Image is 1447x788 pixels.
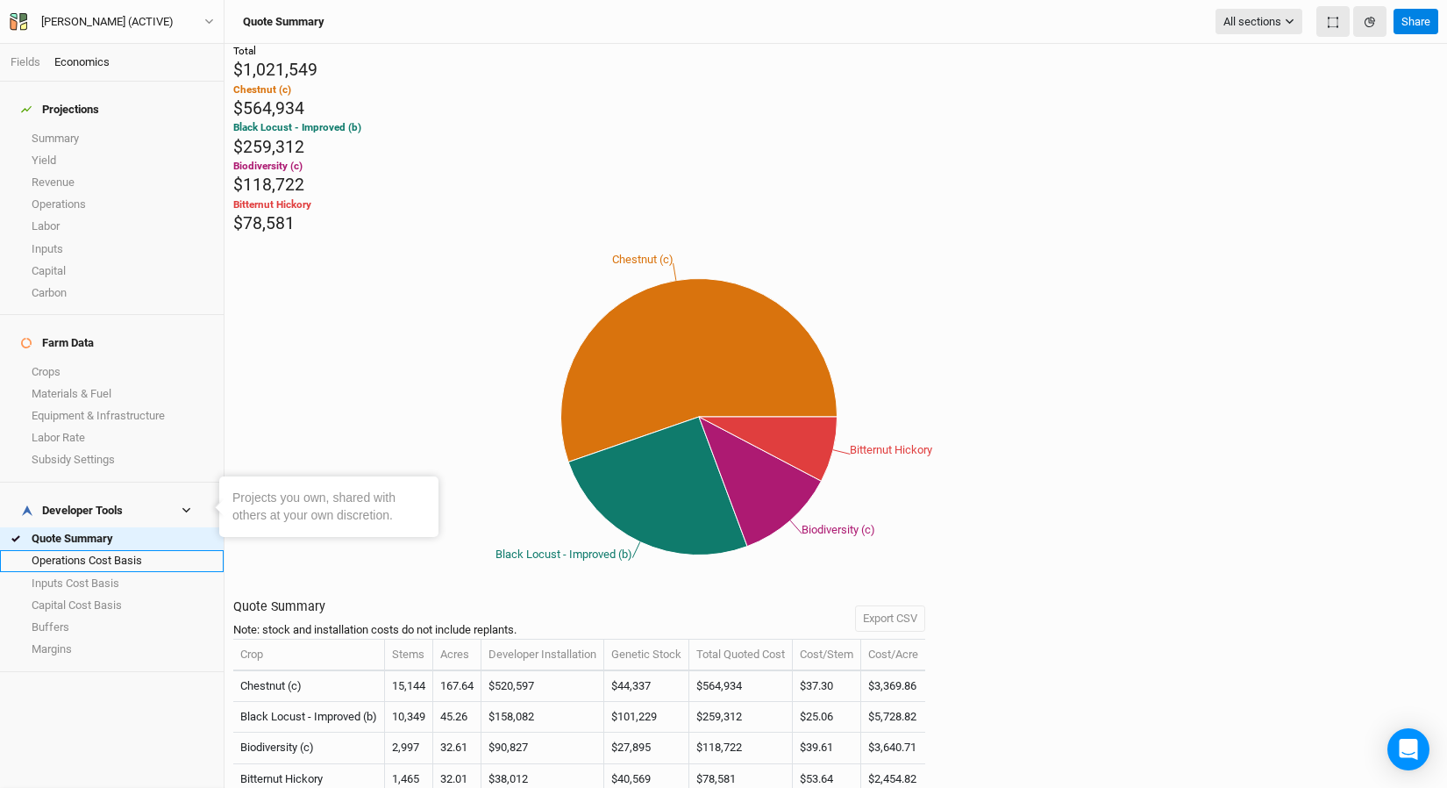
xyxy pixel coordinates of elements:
td: 2,997 [385,733,433,763]
div: Warehime (ACTIVE) [41,13,174,31]
span: Bitternut Hickory [233,198,311,211]
tspan: Black Locust - Improved (b) [495,548,632,561]
span: $564,934 [233,98,304,118]
div: [PERSON_NAME] (ACTIVE) [41,13,174,31]
th: Acres [433,640,481,671]
td: $27,895 [604,733,689,763]
h4: Developer Tools [11,493,213,528]
td: 15,144 [385,671,433,702]
tspan: Bitternut Hickory [850,444,932,457]
span: $1,021,549 [233,60,317,80]
span: $259,312 [233,137,304,157]
button: All sections [1215,9,1302,35]
th: Developer Installation [481,640,604,671]
div: Developer Tools [21,504,123,518]
span: $78,581 [233,213,295,233]
th: Cost/Acre [861,640,925,671]
button: Share [1394,9,1438,35]
td: 32.61 [433,733,481,763]
th: Stems [385,640,433,671]
td: $520,597 [481,671,604,702]
td: $259,312 [689,702,793,733]
th: Total Quoted Cost [689,640,793,671]
span: Black Locust - Improved (b) [233,121,361,133]
button: [PERSON_NAME] (ACTIVE) [9,12,215,32]
tspan: Biodiversity (c) [802,524,875,537]
td: Chestnut (c) [233,671,385,702]
td: $564,934 [689,671,793,702]
th: Genetic Stock [604,640,689,671]
td: Black Locust - Improved (b) [233,702,385,733]
div: Note: stock and installation costs do not include replants. [233,622,517,638]
td: 45.26 [433,702,481,733]
div: Projects you own, shared with others at your own discretion. [232,490,425,524]
td: $118,722 [689,733,793,763]
td: $25.06 [793,702,861,733]
span: Total [233,45,256,57]
td: Biodiversity (c) [233,733,385,763]
td: $3,640.71 [861,733,925,763]
th: Cost/Stem [793,640,861,671]
td: $158,082 [481,702,604,733]
div: Projections [21,103,99,117]
span: $118,722 [233,175,304,195]
span: All sections [1223,13,1281,31]
td: $39.61 [793,733,861,763]
h3: Quote Summary [243,15,324,29]
td: $37.30 [793,671,861,702]
tspan: Chestnut (c) [612,253,674,266]
td: $44,337 [604,671,689,702]
button: Export CSV [855,605,925,632]
td: $90,827 [481,733,604,763]
a: Fields [11,55,40,68]
td: 167.64 [433,671,481,702]
span: Chestnut (c) [233,83,291,96]
td: $5,728.82 [861,702,925,733]
td: $3,369.86 [861,671,925,702]
div: Farm Data [21,336,94,350]
div: Open Intercom Messenger [1387,728,1429,770]
th: Crop [233,640,385,671]
td: $101,229 [604,702,689,733]
h3: Quote Summary [233,599,517,614]
td: 10,349 [385,702,433,733]
span: Biodiversity (c) [233,160,303,172]
div: Economics [54,54,110,70]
